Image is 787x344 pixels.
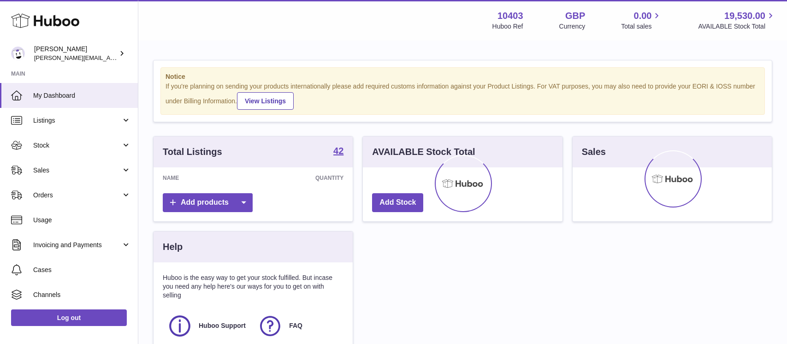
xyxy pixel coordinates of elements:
[34,54,185,61] span: [PERSON_NAME][EMAIL_ADDRESS][DOMAIN_NAME]
[33,166,121,175] span: Sales
[621,10,662,31] a: 0.00 Total sales
[33,116,121,125] span: Listings
[698,10,776,31] a: 19,530.00 AVAILABLE Stock Total
[33,266,131,274] span: Cases
[724,10,765,22] span: 19,530.00
[167,314,249,338] a: Huboo Support
[11,309,127,326] a: Log out
[33,216,131,225] span: Usage
[497,10,523,22] strong: 10403
[333,146,343,157] a: 42
[33,191,121,200] span: Orders
[698,22,776,31] span: AVAILABLE Stock Total
[621,22,662,31] span: Total sales
[33,241,121,249] span: Invoicing and Payments
[33,141,121,150] span: Stock
[163,273,343,300] p: Huboo is the easy way to get your stock fulfilled. But incase you need any help here's our ways f...
[238,167,353,189] th: Quantity
[33,91,131,100] span: My Dashboard
[582,146,606,158] h3: Sales
[372,146,475,158] h3: AVAILABLE Stock Total
[199,321,246,330] span: Huboo Support
[166,72,760,81] strong: Notice
[33,291,131,299] span: Channels
[258,314,339,338] a: FAQ
[333,146,343,155] strong: 42
[237,92,294,110] a: View Listings
[166,82,760,110] div: If you're planning on sending your products internationally please add required customs informati...
[163,193,253,212] a: Add products
[163,241,183,253] h3: Help
[11,47,25,60] img: keval@makerscabinet.com
[559,22,586,31] div: Currency
[372,193,423,212] a: Add Stock
[492,22,523,31] div: Huboo Ref
[634,10,652,22] span: 0.00
[154,167,238,189] th: Name
[289,321,302,330] span: FAQ
[34,45,117,62] div: [PERSON_NAME]
[163,146,222,158] h3: Total Listings
[565,10,585,22] strong: GBP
